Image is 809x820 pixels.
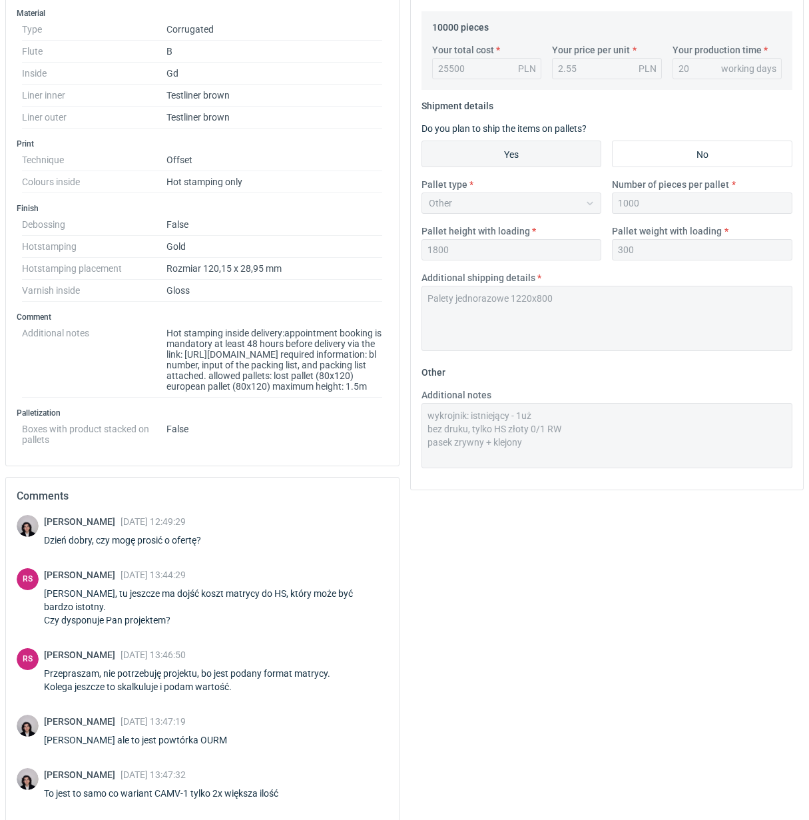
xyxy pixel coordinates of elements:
[44,570,121,580] span: [PERSON_NAME]
[166,322,383,398] dd: Hot stamping inside delivery:appointment booking is mandatory at least 48 hours before delivery v...
[17,8,388,19] h3: Material
[121,649,186,660] span: [DATE] 13:46:50
[121,516,186,527] span: [DATE] 12:49:29
[17,568,39,590] figcaption: RS
[166,171,383,193] dd: Hot stamping only
[22,63,166,85] dt: Inside
[421,388,491,402] label: Additional notes
[421,286,793,351] textarea: Palety jednorazowe 1220x800
[22,236,166,258] dt: Hotstamping
[639,62,657,75] div: PLN
[166,85,383,107] dd: Testliner brown
[22,258,166,280] dt: Hotstamping placement
[166,149,383,171] dd: Offset
[22,85,166,107] dt: Liner inner
[22,107,166,129] dt: Liner outer
[44,733,243,747] div: [PERSON_NAME] ale to jest powtórka OURM
[166,418,383,445] dd: False
[22,171,166,193] dt: Colours inside
[421,362,445,378] legend: Other
[166,63,383,85] dd: Gd
[17,648,39,670] div: Rafał Stani
[166,19,383,41] dd: Corrugated
[612,224,722,238] label: Pallet weight with loading
[22,149,166,171] dt: Technique
[421,178,467,191] label: Pallet type
[22,41,166,63] dt: Flute
[121,716,186,727] span: [DATE] 13:47:19
[612,178,729,191] label: Number of pieces per pallet
[44,534,217,547] div: Dzień dobry, czy mogę prosić o ofertę?
[421,95,493,111] legend: Shipment details
[121,769,186,780] span: [DATE] 13:47:32
[17,312,388,322] h3: Comment
[721,62,776,75] div: working days
[44,649,121,660] span: [PERSON_NAME]
[44,716,121,727] span: [PERSON_NAME]
[166,236,383,258] dd: Gold
[22,19,166,41] dt: Type
[166,280,383,302] dd: Gloss
[17,568,39,590] div: Rafał Stani
[17,139,388,149] h3: Print
[421,123,587,134] label: Do you plan to ship the items on pallets?
[421,403,793,468] textarea: wykrojnik: istniejący - 1uż bez druku, tylko HS złoty 0/1 RW pasek zrywny + klejony
[552,43,630,57] label: Your price per unit
[166,107,383,129] dd: Testliner brown
[17,648,39,670] figcaption: RS
[17,408,388,418] h3: Palletization
[44,516,121,527] span: [PERSON_NAME]
[518,62,536,75] div: PLN
[166,41,383,63] dd: B
[17,488,388,504] h2: Comments
[22,418,166,445] dt: Boxes with product stacked on pallets
[432,43,494,57] label: Your total cost
[121,570,186,580] span: [DATE] 13:44:29
[44,667,346,693] div: Przepraszam, nie potrzebuję projektu, bo jest podany format matrycy. Kolega jeszcze to skalkuluje...
[44,769,121,780] span: [PERSON_NAME]
[17,715,39,737] img: Sebastian Markut
[44,787,294,800] div: To jest to samo co wariant CAMV-1 tylko 2x większa ilość
[166,258,383,280] dd: Rozmiar 120,15 x 28,95 mm
[22,280,166,302] dt: Varnish inside
[673,43,762,57] label: Your production time
[17,768,39,790] img: Sebastian Markut
[44,587,388,627] div: [PERSON_NAME], tu jeszcze ma dojść koszt matrycy do HS, który może być bardzo istotny. Czy dyspon...
[421,271,535,284] label: Additional shipping details
[421,224,530,238] label: Pallet height with loading
[166,214,383,236] dd: False
[17,515,39,537] img: Sebastian Markut
[432,17,489,33] legend: 10000 pieces
[22,214,166,236] dt: Debossing
[17,203,388,214] h3: Finish
[22,322,166,398] dt: Additional notes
